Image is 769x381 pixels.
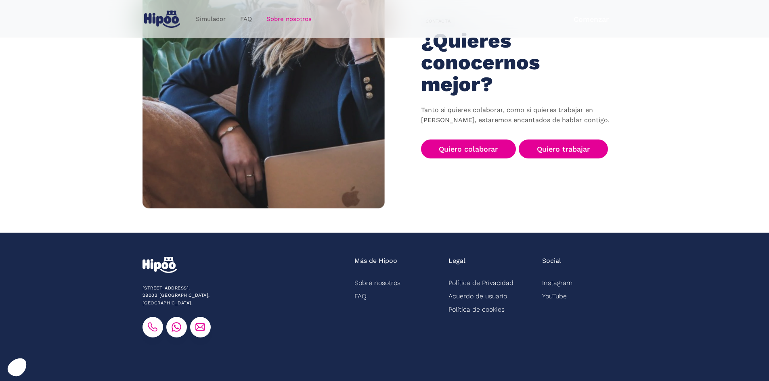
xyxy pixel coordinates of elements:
[421,139,516,158] a: Quiero colaborar
[421,105,615,125] p: Tanto si quieres colaborar, como si quieres trabajar en [PERSON_NAME], estaremos encantados de ha...
[542,276,572,289] a: Instagram
[354,289,367,303] a: FAQ
[542,257,561,265] div: Social
[354,276,400,289] a: Sobre nosotros
[421,30,607,95] h1: ¿Quieres conocernos mejor?
[354,257,397,265] div: Más de Hipoo
[448,303,505,316] a: Política de cookies
[233,11,259,27] a: FAQ
[448,289,507,303] a: Acuerdo de usuario
[259,11,319,27] a: Sobre nosotros
[189,11,233,27] a: Simulador
[542,289,567,303] a: YouTube
[555,10,627,29] a: Comenzar
[142,285,260,307] div: [STREET_ADDRESS]. 28003 [GEOGRAPHIC_DATA], [GEOGRAPHIC_DATA].
[519,139,608,158] a: Quiero trabajar
[448,276,513,289] a: Política de Privacidad
[448,257,465,265] div: Legal
[142,7,182,31] a: home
